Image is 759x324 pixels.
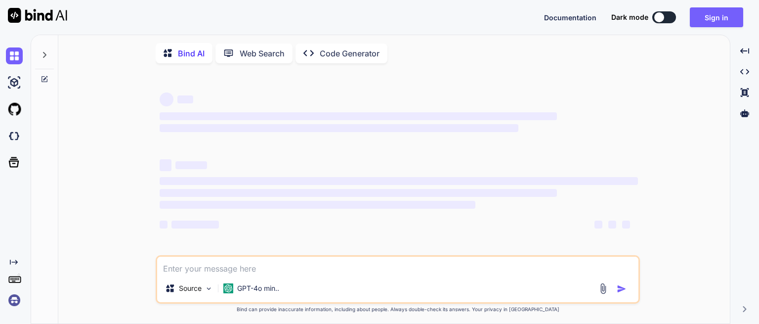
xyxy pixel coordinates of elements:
[6,47,23,64] img: chat
[160,221,168,229] span: ‌
[237,283,279,293] p: GPT-4o min..
[160,201,475,209] span: ‌
[544,13,596,22] span: Documentation
[6,74,23,91] img: ai-studio
[160,159,171,171] span: ‌
[160,93,173,106] span: ‌
[622,221,630,229] span: ‌
[6,292,23,309] img: signin
[160,112,556,120] span: ‌
[320,47,379,59] p: Code Generator
[544,12,596,23] button: Documentation
[156,306,640,313] p: Bind can provide inaccurate information, including about people. Always double-check its answers....
[6,101,23,118] img: githubLight
[179,283,202,293] p: Source
[160,177,638,185] span: ‌
[160,189,556,197] span: ‌
[177,95,193,103] span: ‌
[223,283,233,293] img: GPT-4o mini
[171,221,219,229] span: ‌
[690,7,743,27] button: Sign in
[240,47,285,59] p: Web Search
[611,12,648,22] span: Dark mode
[597,283,609,294] img: attachment
[175,161,207,169] span: ‌
[594,221,602,229] span: ‌
[8,8,67,23] img: Bind AI
[178,47,205,59] p: Bind AI
[608,221,616,229] span: ‌
[205,284,213,293] img: Pick Models
[6,128,23,144] img: darkCloudIdeIcon
[617,284,627,294] img: icon
[160,124,518,132] span: ‌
